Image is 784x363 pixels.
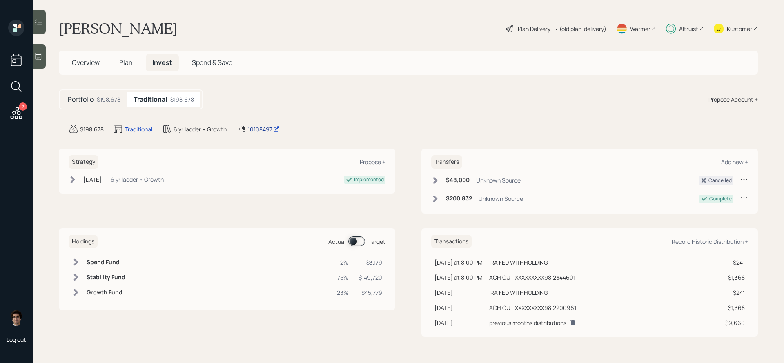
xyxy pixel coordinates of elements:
h6: Holdings [69,235,98,248]
h6: Spend Fund [87,259,125,266]
h5: Traditional [134,96,167,103]
div: Kustomer [727,24,752,33]
div: Propose + [360,158,385,166]
h1: [PERSON_NAME] [59,20,178,38]
div: 6 yr ladder • Growth [174,125,227,134]
div: $3,179 [359,258,382,267]
div: $198,678 [97,95,120,104]
div: ACH OUT XXXXXXXXX98;2200961 [489,303,576,312]
div: IRA FED WITHHOLDING [489,288,548,297]
span: Spend & Save [192,58,232,67]
div: [DATE] [434,303,483,312]
div: Complete [709,195,732,203]
div: Log out [7,336,26,343]
h6: $200,832 [446,195,472,202]
img: harrison-schaefer-headshot-2.png [8,310,24,326]
div: Cancelled [708,177,732,184]
div: [DATE] at 8:00 PM [434,258,483,267]
div: $241 [725,288,745,297]
div: Unknown Source [476,176,521,185]
div: Implemented [354,176,384,183]
div: $45,779 [359,288,382,297]
h6: $48,000 [446,177,470,184]
div: Unknown Source [479,194,523,203]
h6: Transactions [431,235,472,248]
div: Plan Delivery [518,24,550,33]
div: previous months distributions [489,318,566,327]
div: 2% [337,258,349,267]
h6: Growth Fund [87,289,125,296]
div: 10108497 [248,125,280,134]
div: Warmer [630,24,650,33]
h6: Strategy [69,155,98,169]
div: Target [368,237,385,246]
span: Invest [152,58,172,67]
div: Propose Account + [708,95,758,104]
div: IRA FED WITHHOLDING [489,258,548,267]
div: Record Historic Distribution + [672,238,748,245]
div: $1,368 [725,273,745,282]
div: [DATE] at 8:00 PM [434,273,483,282]
h6: Transfers [431,155,462,169]
div: 7 [19,102,27,111]
div: $241 [725,258,745,267]
span: Overview [72,58,100,67]
div: Altruist [679,24,698,33]
div: [DATE] [434,288,483,297]
div: $149,720 [359,273,382,282]
div: [DATE] [434,318,483,327]
div: 6 yr ladder • Growth [111,175,164,184]
div: [DATE] [83,175,102,184]
div: ACH OUT XXXXXXXXX98;2344601 [489,273,575,282]
div: 75% [337,273,349,282]
div: $9,660 [725,318,745,327]
h5: Portfolio [68,96,94,103]
div: • (old plan-delivery) [555,24,606,33]
h6: Stability Fund [87,274,125,281]
div: $198,678 [170,95,194,104]
div: Traditional [125,125,152,134]
div: Add new + [721,158,748,166]
div: $198,678 [80,125,104,134]
div: $1,368 [725,303,745,312]
span: Plan [119,58,133,67]
div: Actual [328,237,345,246]
div: 23% [337,288,349,297]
